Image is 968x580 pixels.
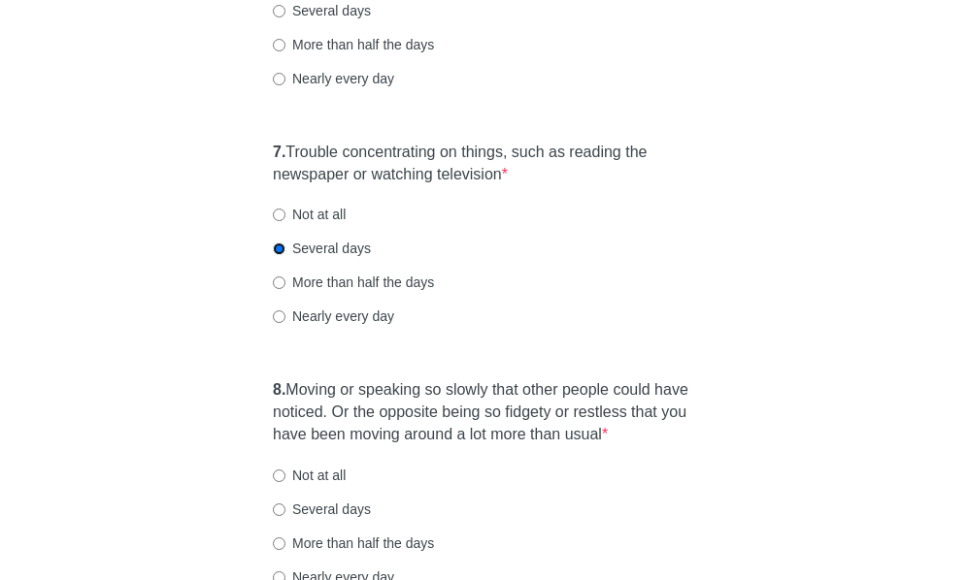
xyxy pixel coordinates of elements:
input: More than half the days [273,39,285,51]
input: Several days [273,5,285,17]
label: More than half the days [273,35,434,54]
label: Nearly every day [273,69,394,88]
strong: 7. [273,144,285,160]
input: Several days [273,242,285,255]
input: Nearly every day [273,310,285,323]
input: Nearly every day [273,73,285,85]
input: More than half the days [273,537,285,550]
label: Moving or speaking so slowly that other people could have noticed. Or the opposite being so fidge... [273,379,695,446]
label: Not at all [273,205,346,224]
label: Several days [273,499,371,519]
label: More than half the days [273,533,434,553]
label: Not at all [273,466,346,485]
label: Several days [273,1,371,20]
label: Nearly every day [273,306,394,326]
label: Trouble concentrating on things, such as reading the newspaper or watching television [273,142,695,186]
label: More than half the days [273,273,434,292]
strong: 8. [273,381,285,398]
input: Not at all [273,469,285,482]
input: Not at all [273,209,285,221]
input: More than half the days [273,276,285,289]
label: Several days [273,239,371,258]
input: Several days [273,503,285,516]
